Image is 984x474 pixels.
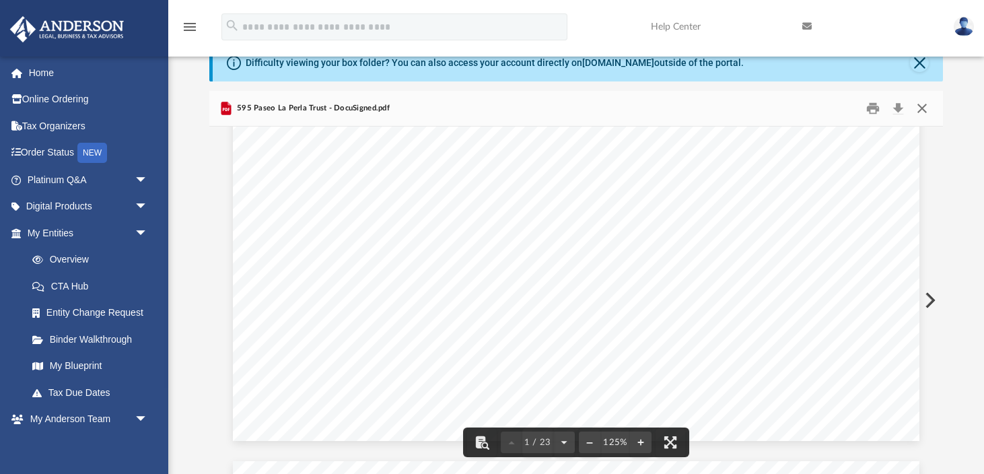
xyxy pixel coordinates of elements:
span: times. [339,178,394,201]
a: Entity Change Request [19,300,168,327]
div: NEW [77,143,107,163]
span: arrow_drop_down [135,406,162,434]
i: search [225,18,240,33]
span: [EMAIL_ADDRESS][DOMAIN_NAME] [339,279,691,301]
a: [DOMAIN_NAME] [582,57,654,68]
button: Enter fullscreen [656,428,685,457]
span: additional fees and be subject to normal processing [339,153,815,175]
button: Next page [553,428,575,457]
a: menu [182,26,198,35]
button: Download [886,98,911,119]
button: Zoom out [579,428,600,457]
a: Tax Organizers [9,112,168,139]
div: Current zoom level [600,438,630,447]
span: to comport with lender requirements will incur [339,128,778,150]
span: arrow_drop_down [135,166,162,194]
a: Platinum Q&Aarrow_drop_down [9,166,168,193]
button: Print [859,98,886,119]
span: [PERSON_NAME] Team at: [339,254,604,276]
div: Document Viewer [209,127,944,474]
a: Overview [19,246,168,273]
a: CTA Hub [19,273,168,300]
button: Close [910,98,934,119]
button: Zoom in [630,428,652,457]
div: Difficulty viewing your box folder? You can also access your account directly on outside of the p... [246,56,744,70]
span: 1 / 23 [522,438,553,447]
img: User Pic [954,17,974,36]
button: Toggle findbar [467,428,497,457]
a: My Anderson Teamarrow_drop_down [9,406,162,433]
a: Order StatusNEW [9,139,168,167]
button: Next File [914,281,944,319]
div: Preview [209,91,944,474]
div: File preview [209,127,944,474]
a: My Entitiesarrow_drop_down [9,219,168,246]
button: Close [910,53,929,72]
span: Additional questions can be directed to your [339,229,752,251]
button: 1 / 23 [522,428,553,457]
a: Home [9,59,168,86]
a: My Blueprint [19,353,162,380]
a: Binder Walkthrough [19,326,168,353]
span: arrow_drop_down [135,219,162,247]
a: Digital Productsarrow_drop_down [9,193,168,220]
span: arrow_drop_down [135,193,162,221]
a: Online Ordering [9,86,168,113]
a: Tax Due Dates [19,379,168,406]
i: menu [182,19,198,35]
img: Anderson Advisors Platinum Portal [6,16,128,42]
span: 595 Paseo La Perla Trust - DocuSigned.pdf [234,102,390,114]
